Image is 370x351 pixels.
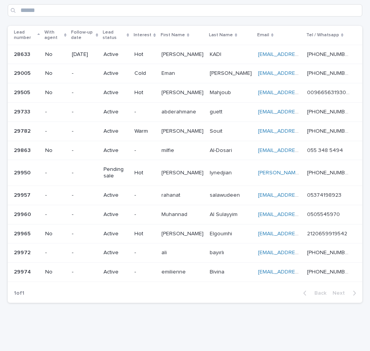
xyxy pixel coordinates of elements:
[14,210,32,218] p: 29960
[161,88,205,96] p: [PERSON_NAME]
[8,45,362,64] tr: 2863328633 No[DATE]ActiveHot[PERSON_NAME][PERSON_NAME] KADIKADI [EMAIL_ADDRESS][DOMAIN_NAME] [PHO...
[210,229,234,237] p: Elgoumhi
[14,50,32,58] p: 28633
[8,160,362,186] tr: 2995029950 --Pending saleHot[PERSON_NAME][PERSON_NAME] IynedjianIynedjian [PERSON_NAME][EMAIL_ADD...
[258,109,345,115] a: [EMAIL_ADDRESS][DOMAIN_NAME]
[104,51,128,58] p: Active
[297,290,329,297] button: Back
[72,89,97,96] p: -
[307,210,341,218] p: 0505545970
[258,52,345,57] a: [EMAIL_ADDRESS][DOMAIN_NAME]
[258,212,345,217] a: [EMAIL_ADDRESS][DOMAIN_NAME]
[161,146,176,154] p: milfie
[72,269,97,275] p: -
[258,148,345,153] a: [EMAIL_ADDRESS][DOMAIN_NAME]
[104,269,128,275] p: Active
[72,192,97,199] p: -
[8,83,362,103] tr: 2950529505 No-ActiveHot[PERSON_NAME][PERSON_NAME] MahjoubMahjoub [EMAIL_ADDRESS][DOMAIN_NAME] 009...
[14,107,32,115] p: 29733
[44,28,62,42] p: With agent
[307,69,351,77] p: [PHONE_NUMBER]
[307,248,351,256] p: [PHONE_NUMBER]
[258,192,345,198] a: [EMAIL_ADDRESS][DOMAIN_NAME]
[8,121,362,141] tr: 2978229782 --ActiveWarm[PERSON_NAME][PERSON_NAME] SouitSouit [EMAIL_ADDRESS][DOMAIN_NAME] [PHONE_...
[104,89,128,96] p: Active
[72,51,97,58] p: [DATE]
[210,191,241,199] p: salawudeen
[333,290,350,296] span: Next
[210,168,233,176] p: Iynedjian
[8,186,362,205] tr: 2995729957 --Active-rahanatrahanat salawudeensalawudeen [EMAIL_ADDRESS][DOMAIN_NAME] 053741989230...
[8,263,362,282] tr: 2997429974 No-Active-emilienneemilienne BivinaBivina [EMAIL_ADDRESS][DOMAIN_NAME] [PHONE_NUMBER][...
[161,229,205,237] p: [PERSON_NAME]
[134,170,155,176] p: Hot
[161,127,205,135] p: [PERSON_NAME]
[134,231,155,237] p: Hot
[45,250,66,256] p: -
[8,102,362,121] tr: 2973329733 --Active-abderahmaneabderahmane guettguett [EMAIL_ADDRESS][DOMAIN_NAME] [PHONE_NUMBER]...
[134,51,155,58] p: Hot
[258,269,345,275] a: [EMAIL_ADDRESS][DOMAIN_NAME]
[72,250,97,256] p: -
[134,147,155,154] p: -
[306,31,339,39] p: Tel / Whatsapp
[45,147,66,154] p: No
[8,64,362,83] tr: 2900529005 No-ActiveColdEmanEman [PERSON_NAME][PERSON_NAME] [EMAIL_ADDRESS][PERSON_NAME][DOMAIN_N...
[104,192,128,199] p: Active
[45,109,66,115] p: -
[161,191,182,199] p: rahanat
[8,284,31,303] p: 1 of 1
[14,191,32,199] p: 29957
[8,205,362,224] tr: 2996029960 --Active-MuhannadMuhannad Al SulayyimAl Sulayyim [EMAIL_ADDRESS][DOMAIN_NAME] 05055459...
[45,89,66,96] p: No
[134,109,155,115] p: -
[14,267,32,275] p: 29974
[307,191,343,199] p: 05374198923
[134,269,155,275] p: -
[104,231,128,237] p: Active
[104,166,128,179] p: Pending sale
[14,146,32,154] p: 29863
[210,107,224,115] p: guett
[210,127,224,135] p: Souit
[104,109,128,115] p: Active
[134,192,155,199] p: -
[134,211,155,218] p: -
[103,28,125,42] p: Lead status
[8,4,362,17] input: Search
[307,267,351,275] p: [PHONE_NUMBER]
[161,31,185,39] p: First Name
[210,210,239,218] p: Al Sulayyim
[45,211,66,218] p: -
[307,127,351,135] p: [PHONE_NUMBER]
[307,146,345,154] p: ‭055 348 5494‬
[134,89,155,96] p: Hot
[161,50,205,58] p: [PERSON_NAME]
[257,31,269,39] p: Email
[14,88,32,96] p: 29505
[14,229,32,237] p: 29965
[209,31,233,39] p: Last Name
[161,210,189,218] p: Muhannad
[329,290,362,297] button: Next
[104,211,128,218] p: Active
[72,147,97,154] p: -
[72,211,97,218] p: -
[72,128,97,135] p: -
[45,192,66,199] p: -
[71,28,94,42] p: Follow-up date
[210,267,226,275] p: Bivina
[307,229,349,237] p: 2120659919542
[14,248,32,256] p: 29972
[72,70,97,77] p: -
[307,107,351,115] p: [PHONE_NUMBER]
[161,107,198,115] p: abderahmane
[72,231,97,237] p: -
[258,128,345,134] a: [EMAIL_ADDRESS][DOMAIN_NAME]
[104,70,128,77] p: Active
[45,269,66,275] p: No
[307,168,351,176] p: [PHONE_NUMBER]
[258,250,345,255] a: [EMAIL_ADDRESS][DOMAIN_NAME]
[14,127,32,135] p: 29782
[161,69,177,77] p: Eman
